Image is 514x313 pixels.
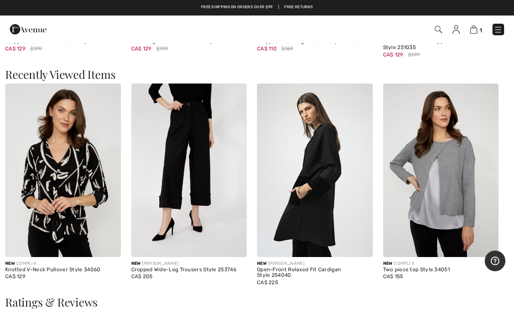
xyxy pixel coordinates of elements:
span: CA$ 129 [383,52,403,58]
span: CA$ 155 [383,273,403,279]
div: [PERSON_NAME] [257,260,373,267]
span: CA$ 129 [5,46,25,52]
span: | [278,4,279,10]
iframe: Opens a widget where you can find more information [485,251,505,272]
img: 1ère Avenue [10,21,46,38]
span: $199 [156,45,168,53]
div: [PERSON_NAME] [131,260,247,267]
div: COMPLI K [383,260,499,267]
div: Two piece top Style 34051 [383,267,499,273]
span: New [257,261,266,266]
h3: Ratings & Reviews [5,297,509,308]
img: Two piece top Style 34051 [383,84,499,257]
div: Open-Front Relaxed Fit Cardigan Style 254040 [257,267,373,279]
span: $199 [30,45,42,53]
span: New [5,261,15,266]
span: New [383,261,393,266]
a: Free shipping on orders over $99 [201,4,273,10]
span: 1 [480,27,482,34]
div: Knotted V-Neck Pullover Style 34060 [5,267,121,273]
div: Cropped Wide-Leg Trousers Style 253746 [131,267,247,273]
span: New [131,261,141,266]
span: CA$ 129 [131,46,152,52]
img: My Info [452,25,460,34]
div: Relaxed Mid-Rise Cropped Trousers Style 251035 [383,39,499,51]
span: CA$ 110 [257,46,277,52]
span: CA$ 129 [5,273,25,279]
a: 1ère Avenue [10,25,46,33]
span: $169 [282,45,293,53]
h3: Recently Viewed Items [5,69,509,80]
img: Shopping Bag [470,25,477,34]
img: Cropped Wide-Leg Trousers Style 253746 [131,84,247,257]
span: CA$ 205 [131,273,153,279]
img: Menu [494,25,502,34]
img: Open-Front Relaxed Fit Cardigan Style 254040 [257,84,373,257]
span: CA$ 225 [257,279,278,285]
img: Knotted V-Neck Pullover Style 34060 [5,84,121,257]
div: COMPLI K [5,260,121,267]
a: Free Returns [284,4,313,10]
span: $199 [408,51,420,59]
img: Search [435,26,442,33]
a: 1 [470,24,482,34]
